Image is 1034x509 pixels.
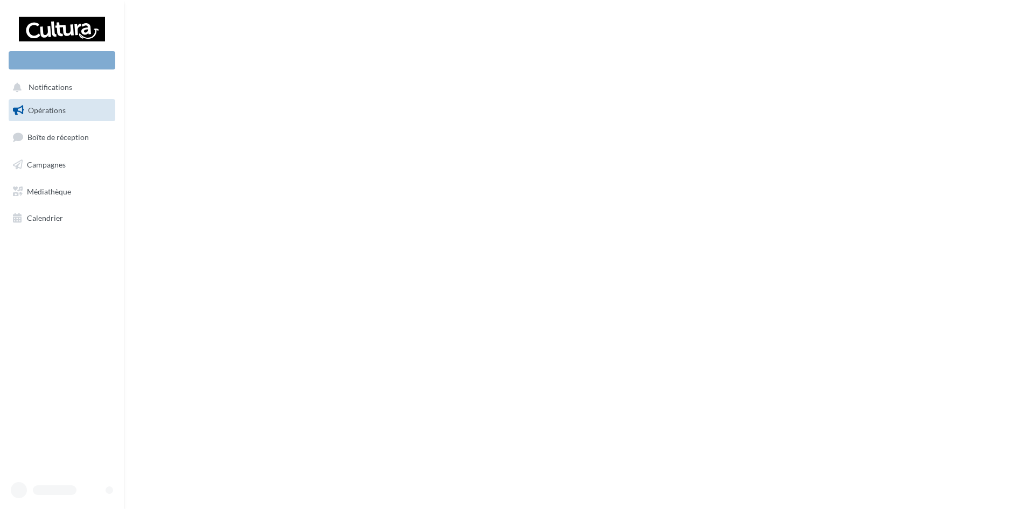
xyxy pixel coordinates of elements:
a: Boîte de réception [6,125,117,149]
span: Campagnes [27,160,66,169]
a: Médiathèque [6,180,117,203]
span: Médiathèque [27,186,71,196]
span: Calendrier [27,213,63,222]
a: Campagnes [6,154,117,176]
a: Calendrier [6,207,117,229]
span: Boîte de réception [27,133,89,142]
div: Nouvelle campagne [9,51,115,69]
a: Opérations [6,99,117,122]
span: Notifications [29,83,72,92]
span: Opérations [28,106,66,115]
